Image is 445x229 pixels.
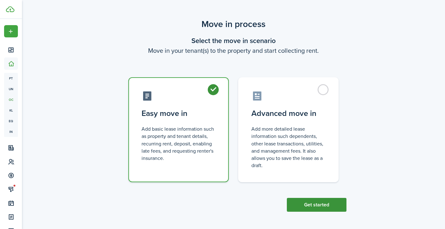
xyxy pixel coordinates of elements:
control-radio-card-title: Easy move in [142,108,216,119]
scenario-title: Move in process [121,18,346,31]
a: in [4,126,18,137]
a: eq [4,116,18,126]
a: un [4,84,18,94]
button: Get started [287,198,346,212]
control-radio-card-title: Advanced move in [251,108,325,119]
control-radio-card-description: Add basic lease information such as property and tenant details, recurring rent, deposit, enablin... [142,125,216,162]
a: kl [4,105,18,116]
button: Open menu [4,25,18,37]
a: pt [4,73,18,84]
control-radio-card-description: Add more detailed lease information such dependents, other lease transactions, utilities, and man... [251,125,325,169]
a: oc [4,94,18,105]
wizard-step-header-title: Select the move in scenario [121,35,346,46]
wizard-step-header-description: Move in your tenant(s) to the property and start collecting rent. [121,46,346,55]
img: TenantCloud [6,6,14,12]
